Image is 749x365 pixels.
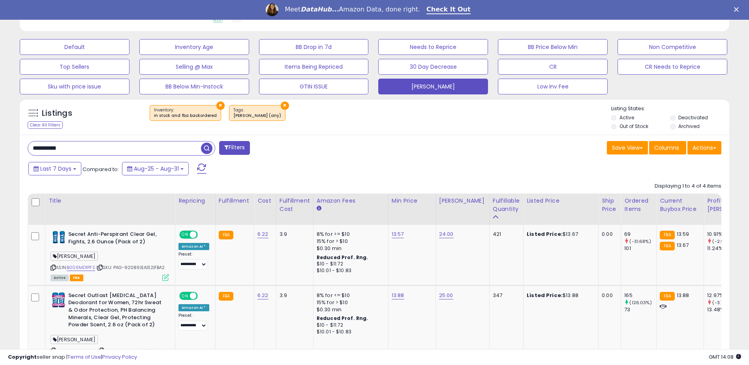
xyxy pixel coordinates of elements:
span: Last 7 Days [40,165,71,173]
button: Save View [607,141,648,154]
span: Columns [654,144,679,152]
button: Non Competitive [618,39,727,55]
span: Inventory : [154,107,217,119]
img: Profile image for Georgie [266,4,278,16]
div: 69 [624,231,656,238]
div: ASIN: [51,231,169,280]
button: Low Inv Fee [498,79,608,94]
div: $10 - $11.72 [317,322,382,329]
span: [PERSON_NAME] [51,252,98,261]
b: Secret Outlast [MEDICAL_DATA] Deodorant for Women, 72hr Sweat & Odor Protection, PH Balancing Min... [68,292,164,331]
span: ON [180,231,190,238]
div: 3.9 [280,231,307,238]
div: $10 - $11.72 [317,261,382,267]
div: $13.88 [527,292,592,299]
div: $10.01 - $10.83 [317,267,382,274]
button: BB Price Below Min [498,39,608,55]
button: Sku with price issue [20,79,130,94]
div: 15% for > $10 [317,299,382,306]
a: 13.88 [392,292,404,299]
button: Inventory Age [139,39,249,55]
div: Close [734,7,742,12]
div: Fulfillable Quantity [493,197,520,213]
small: FBA [660,292,674,301]
small: (126.03%) [629,299,651,306]
div: 0.00 [602,292,615,299]
a: 25.00 [439,292,453,299]
div: $0.30 min [317,245,382,252]
span: OFF [197,231,209,238]
label: Archived [678,123,700,130]
span: Aug-25 - Aug-31 [134,165,179,173]
button: Default [20,39,130,55]
div: Amazon AI * [178,304,209,311]
small: (-31.68%) [629,238,651,245]
button: × [281,102,289,110]
div: 347 [493,292,517,299]
div: in stock and fba backordered [154,113,217,119]
button: CR [498,59,608,75]
span: ON [180,292,190,299]
span: [PERSON_NAME] [51,335,98,344]
a: 13.57 [392,230,404,238]
b: Reduced Prof. Rng. [317,315,368,322]
div: Repricing [178,197,212,205]
button: Items Being Repriced [259,59,369,75]
b: Listed Price: [527,292,563,299]
button: BB Below Min-Instock [139,79,249,94]
div: seller snap | | [8,354,137,361]
small: FBA [660,231,674,239]
small: FBA [219,292,233,301]
div: 15% for > $10 [317,238,382,245]
div: Min Price [392,197,432,205]
button: GTIN ISSUE [259,79,369,94]
div: Ship Price [602,197,618,213]
button: Top Sellers [20,59,130,75]
span: 13.67 [677,241,689,249]
div: 101 [624,245,656,252]
label: Deactivated [678,114,708,121]
span: FBA [70,275,83,281]
div: 8% for <= $10 [317,292,382,299]
i: DataHub... [300,6,339,13]
div: 8% for <= $10 [317,231,382,238]
span: All listings currently available for purchase on Amazon [51,275,69,281]
button: Filters [219,141,250,155]
div: 0.00 [602,231,615,238]
div: Clear All Filters [28,121,63,129]
button: Last 7 Days [28,162,81,175]
small: Amazon Fees. [317,205,321,212]
button: Actions [687,141,721,154]
div: Amazon AI * [178,243,209,250]
button: 30 Day Decrease [378,59,488,75]
button: Selling @ Max [139,59,249,75]
button: Needs to Reprice [378,39,488,55]
label: Active [619,114,634,121]
div: Preset: [178,313,209,331]
a: B006MD1PFS [67,264,95,271]
img: 51VSZwwKsmL._SL40_.jpg [51,292,66,308]
strong: Copyright [8,353,37,361]
div: Listed Price [527,197,595,205]
span: 13.88 [677,292,689,299]
button: BB Drop in 7d [259,39,369,55]
small: FBA [660,242,674,250]
div: 421 [493,231,517,238]
small: (-2.94%) [712,238,732,245]
a: Terms of Use [68,353,101,361]
span: 2025-09-8 14:08 GMT [709,353,741,361]
div: $0.30 min [317,306,382,313]
a: Privacy Policy [102,353,137,361]
div: 165 [624,292,656,299]
span: Tags : [233,107,281,119]
a: Check It Out [426,6,471,14]
h5: Listings [42,108,72,119]
div: [PERSON_NAME] [439,197,486,205]
span: OFF [197,292,209,299]
a: 6.22 [257,230,268,238]
div: Ordered Items [624,197,653,213]
small: FBA [219,231,233,239]
span: | SKU: PAG-92089|EA|1|2|FBA2 [96,264,165,271]
span: 13.59 [677,230,689,238]
p: Listing States: [611,105,729,113]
